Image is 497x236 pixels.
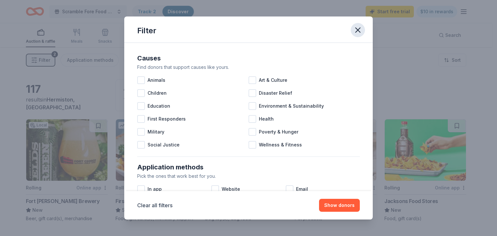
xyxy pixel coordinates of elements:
[222,185,240,193] span: Website
[148,115,186,123] span: First Responders
[319,199,360,212] button: Show donors
[148,89,167,97] span: Children
[259,128,298,136] span: Poverty & Hunger
[137,63,360,71] div: Find donors that support causes like yours.
[137,53,360,63] div: Causes
[259,102,324,110] span: Environment & Sustainability
[259,141,302,149] span: Wellness & Fitness
[148,128,164,136] span: Military
[148,141,180,149] span: Social Justice
[259,115,274,123] span: Health
[137,201,172,209] button: Clear all filters
[296,185,308,193] span: Email
[259,89,292,97] span: Disaster Relief
[148,102,170,110] span: Education
[259,76,287,84] span: Art & Culture
[137,172,360,180] div: Pick the ones that work best for you.
[137,162,360,172] div: Application methods
[148,76,165,84] span: Animals
[137,26,156,36] div: Filter
[148,185,162,193] span: In app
